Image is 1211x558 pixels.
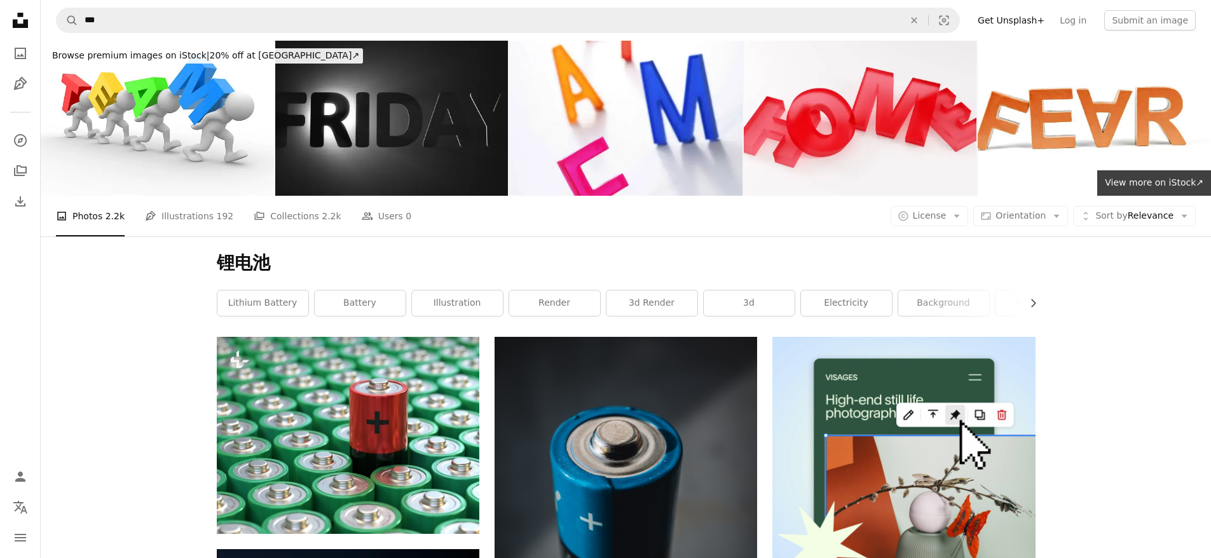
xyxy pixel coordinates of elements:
[217,337,479,534] img: battery concept.3d rendering,conceptual image.
[8,189,33,214] a: Download History
[57,8,78,32] button: Search Unsplash
[913,210,947,221] span: License
[8,128,33,153] a: Explore
[898,290,989,316] a: background
[56,8,960,33] form: Find visuals sitewide
[217,430,479,441] a: battery concept.3d rendering,conceptual image.
[41,41,274,196] img: Teamwork
[995,210,1046,221] span: Orientation
[1104,10,1196,31] button: Submit an image
[801,290,892,316] a: electricity
[744,41,977,196] img: Luxury glass red inscription home on grey podium, soft light, front view smooth background, 3d re...
[8,41,33,66] a: Photos
[412,290,503,316] a: illustration
[900,8,928,32] button: Clear
[606,290,697,316] a: 3d render
[217,252,1036,275] h1: 锂电池
[52,50,359,60] span: 20% off at [GEOGRAPHIC_DATA] ↗
[145,196,233,236] a: Illustrations 192
[973,206,1068,226] button: Orientation
[41,41,371,71] a: Browse premium images on iStock|20% off at [GEOGRAPHIC_DATA]↗
[1022,290,1036,316] button: scroll list to the right
[8,464,33,489] a: Log in / Sign up
[406,209,411,223] span: 0
[704,290,795,316] a: 3d
[254,196,341,236] a: Collections 2.2k
[509,290,600,316] a: render
[8,525,33,550] button: Menu
[362,196,412,236] a: Users 0
[891,206,969,226] button: License
[1052,10,1094,31] a: Log in
[1105,177,1203,187] span: View more on iStock ↗
[978,41,1211,196] img: Fear - makes you headless
[495,495,757,507] a: blue and black can on black surface
[995,290,1086,316] a: technology
[8,71,33,97] a: Illustrations
[8,158,33,184] a: Collections
[52,50,209,60] span: Browse premium images on iStock |
[315,290,406,316] a: battery
[509,41,742,196] img: Alphabets
[970,10,1052,31] a: Get Unsplash+
[217,290,308,316] a: lithium battery
[929,8,959,32] button: Visual search
[8,494,33,520] button: Language
[275,41,509,196] img: Black Friday abstract illustration. Text in the spotlight.
[1097,170,1211,196] a: View more on iStock↗
[322,209,341,223] span: 2.2k
[1073,206,1196,226] button: Sort byRelevance
[1095,210,1127,221] span: Sort by
[217,209,234,223] span: 192
[1095,210,1173,222] span: Relevance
